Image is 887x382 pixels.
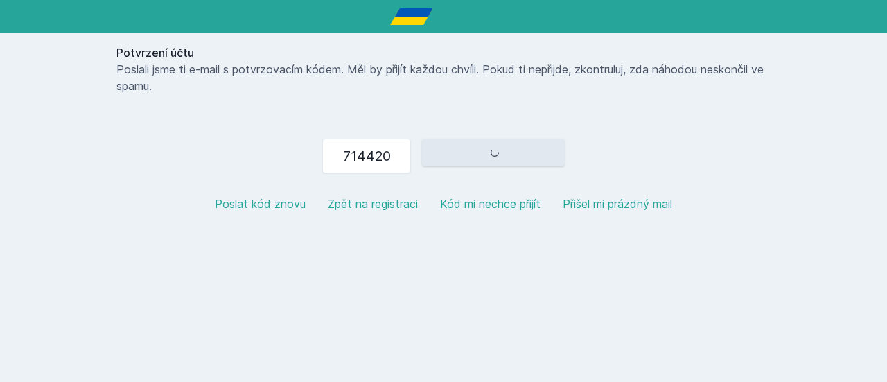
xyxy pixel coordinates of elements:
[215,196,306,212] button: Poslat kód znovu
[440,196,541,212] button: Kód mi nechce přijít
[322,139,411,173] input: 123456
[116,61,771,94] p: Poslali jsme ti e-mail s potvrzovacím kódem. Měl by přijít každou chvíli. Pokud ti nepřijde, zkon...
[328,196,418,212] button: Zpět na registraci
[422,139,565,166] button: Potvrdit účet
[563,196,672,212] button: Přišel mi prázdný mail
[116,44,771,61] h1: Potvrzení účtu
